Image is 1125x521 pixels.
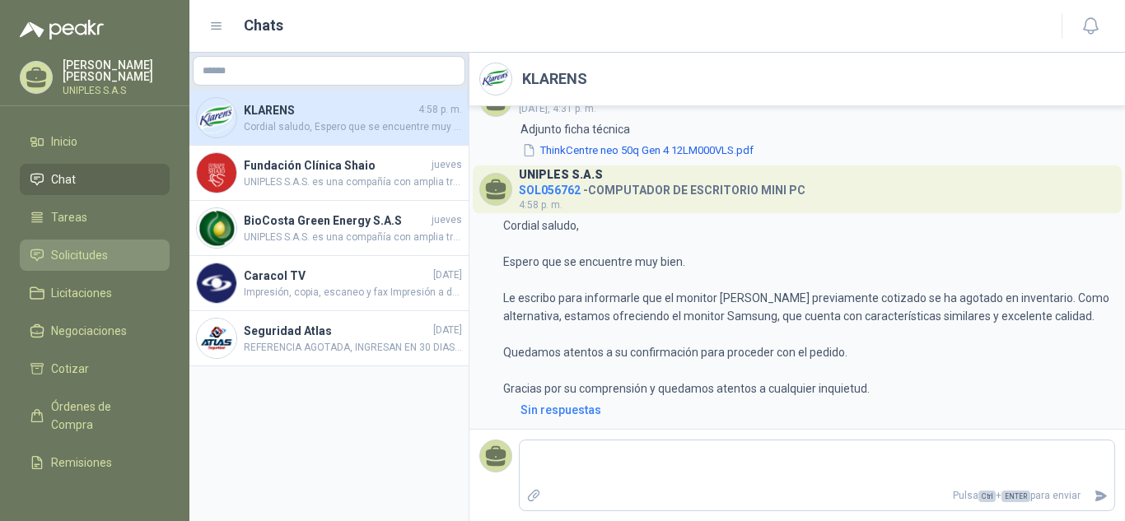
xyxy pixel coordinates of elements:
span: [DATE], 4:31 p. m. [519,103,596,114]
p: [PERSON_NAME] [PERSON_NAME] [63,59,170,82]
span: jueves [432,212,462,228]
h3: UNIPLES S.A.S [519,170,603,179]
button: Enviar [1087,481,1114,510]
h4: BioCosta Green Energy S.A.S [244,212,428,230]
div: Sin respuestas [520,401,601,419]
img: Company Logo [197,263,236,303]
p: Adjunto ficha técnica [520,120,755,138]
span: Remisiones [51,454,112,472]
img: Company Logo [197,153,236,193]
label: Adjuntar archivos [520,481,548,510]
img: Company Logo [197,319,236,358]
h1: Chats [244,14,283,37]
h4: Seguridad Atlas [244,322,430,340]
h2: KLARENS [522,67,587,91]
a: Solicitudes [20,240,170,271]
span: Cotizar [51,360,89,378]
span: Solicitudes [51,246,108,264]
p: Cordial saludo, Espero que se encuentre muy bien. Le escribo para informarle que el monitor [PERS... [503,216,1115,398]
span: UNIPLES S.A.S. es una compañía con amplia trayectoria en el mercado colombiano, ofrecemos solucio... [244,230,462,245]
span: SOL056762 [519,184,581,197]
a: Órdenes de Compra [20,391,170,440]
span: [DATE] [433,267,462,283]
a: Remisiones [20,447,170,478]
span: Impresión, copia, escaneo y fax Impresión a doble cara automática Escaneo dúplex automático (ADF ... [244,285,462,300]
span: [DATE] [433,323,462,338]
img: Company Logo [480,63,511,95]
span: Licitaciones [51,284,112,302]
span: 4:58 p. m. [418,102,462,118]
img: Company Logo [197,98,236,137]
a: Company LogoFundación Clínica ShaiojuevesUNIPLES S.A.S. es una compañía con amplia trayectoria en... [189,146,469,201]
a: Sin respuestas [517,401,1115,419]
span: Negociaciones [51,322,127,340]
a: Tareas [20,202,170,233]
h4: Fundación Clínica Shaio [244,156,428,174]
a: Company LogoKLARENS4:58 p. m.Cordial saludo, Espero que se encuentre muy bien. Le escribo para in... [189,91,469,146]
a: Cotizar [20,353,170,384]
img: Logo peakr [20,20,104,40]
span: Tareas [51,208,87,226]
h4: Caracol TV [244,267,430,285]
span: Órdenes de Compra [51,398,154,434]
p: UNIPLES S.A.S [63,86,170,95]
img: Company Logo [197,208,236,248]
a: Inicio [20,126,170,157]
button: ThinkCentre neo 50q Gen 4 12LM000VLS.pdf [520,142,755,159]
span: REFERENCIA AGOTADA, INGRESAN EN 30 DIAS APROXIMADAMENTE. [244,340,462,356]
h4: - COMPUTADOR DE ESCRITORIO MINI PC [519,179,805,195]
span: 4:58 p. m. [519,199,562,211]
a: Company LogoCaracol TV[DATE]Impresión, copia, escaneo y fax Impresión a doble cara automática Esc... [189,256,469,311]
span: Ctrl [978,491,996,502]
h4: KLARENS [244,101,415,119]
span: ENTER [1001,491,1030,502]
a: Company LogoSeguridad Atlas[DATE]REFERENCIA AGOTADA, INGRESAN EN 30 DIAS APROXIMADAMENTE. [189,311,469,366]
p: Pulsa + para enviar [548,481,1088,510]
a: Chat [20,164,170,195]
span: jueves [432,157,462,173]
span: Chat [51,170,76,188]
a: Negociaciones [20,315,170,347]
a: Company LogoBioCosta Green Energy S.A.SjuevesUNIPLES S.A.S. es una compañía con amplia trayectori... [189,201,469,256]
a: Licitaciones [20,277,170,309]
span: UNIPLES S.A.S. es una compañía con amplia trayectoria en el mercado colombiano, ofrecemos solucio... [244,174,462,190]
span: Cordial saludo, Espero que se encuentre muy bien. Le escribo para informarle que el monitor [PERS... [244,119,462,135]
span: Inicio [51,133,77,151]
